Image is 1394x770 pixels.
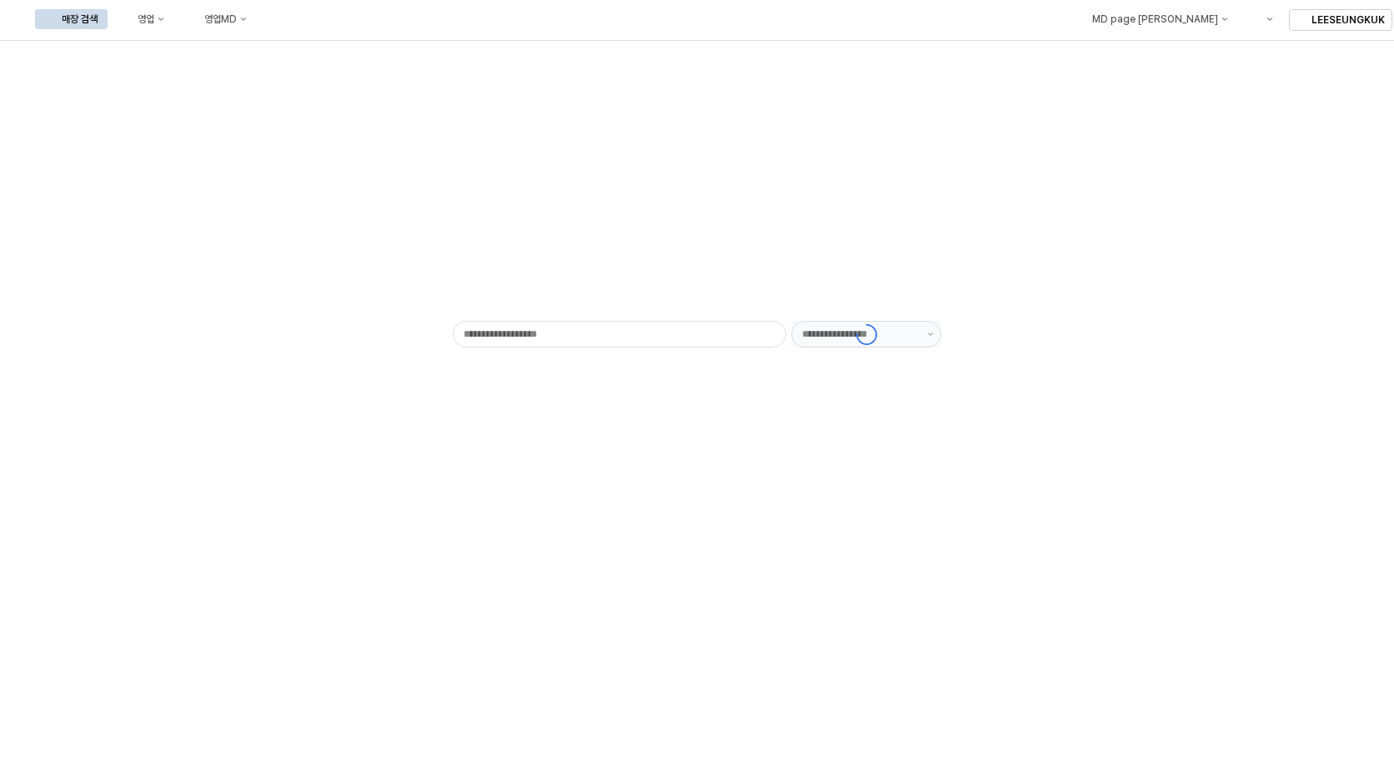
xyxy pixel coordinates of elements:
[1289,9,1392,31] button: LEESEUNGKUK
[1065,9,1237,29] div: MD page 이동
[111,9,174,29] button: 영업
[1065,9,1237,29] button: MD page [PERSON_NAME]
[35,9,108,29] button: 매장 검색
[1241,9,1282,29] div: Menu item 6
[138,13,154,25] div: 영업
[1091,13,1217,25] div: MD page [PERSON_NAME]
[178,9,257,29] button: 영업MD
[62,13,98,25] div: 매장 검색
[1311,13,1385,27] p: LEESEUNGKUK
[204,13,237,25] div: 영업MD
